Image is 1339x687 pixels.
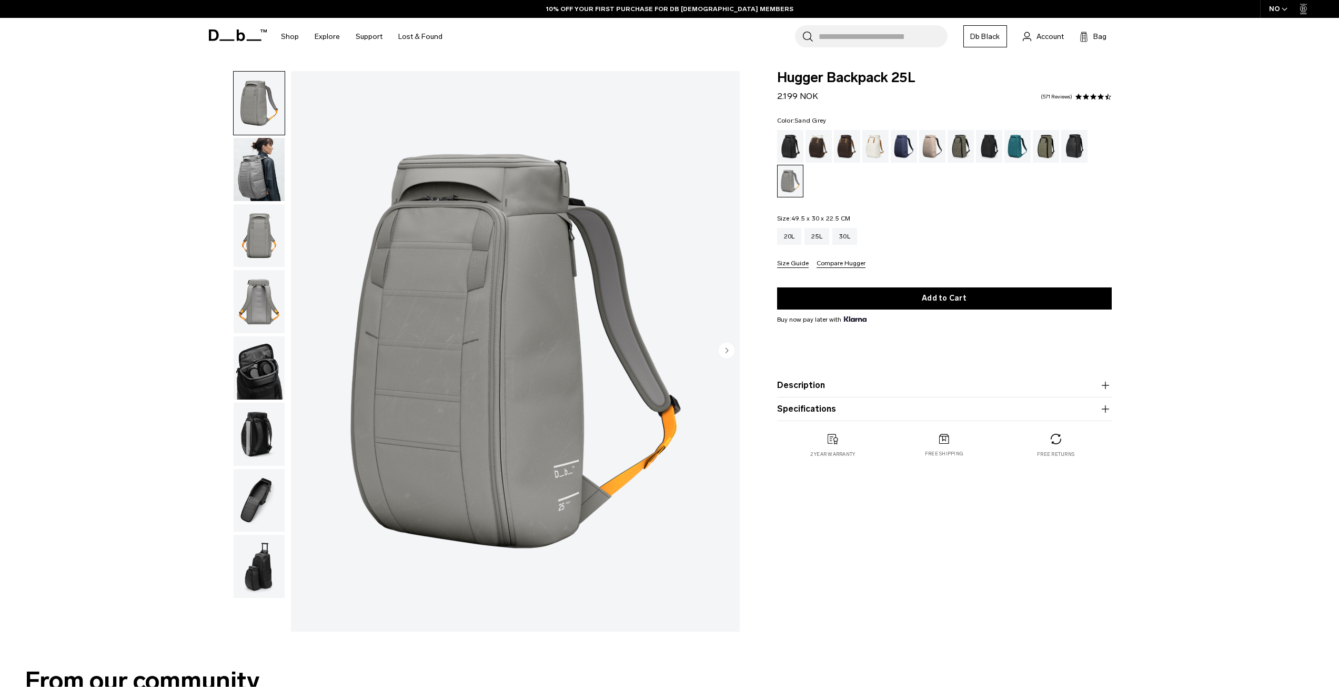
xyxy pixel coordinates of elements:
[777,71,1112,85] span: Hugger Backpack 25L
[777,379,1112,392] button: Description
[281,18,299,55] a: Shop
[234,270,285,333] img: Hugger Backpack 25L Sand Grey
[777,403,1112,415] button: Specifications
[777,91,818,101] span: 2.199 NOK
[234,336,285,400] img: Hugger Backpack 25L Sand Grey
[804,228,829,245] a: 25L
[719,342,734,360] button: Next slide
[234,204,285,267] img: Hugger Backpack 25L Sand Grey
[925,450,963,457] p: Free shipping
[832,228,857,245] a: 30L
[844,316,867,322] img: {"height" => 20, "alt" => "Klarna"}
[315,18,340,55] a: Explore
[810,451,855,458] p: 2 year warranty
[1037,451,1074,458] p: Free returns
[806,130,832,163] a: Cappuccino
[891,130,917,163] a: Blue Hour
[356,18,382,55] a: Support
[398,18,442,55] a: Lost & Found
[948,130,974,163] a: Forest Green
[1093,31,1106,42] span: Bag
[777,315,867,324] span: Buy now pay later with
[777,165,803,197] a: Sand Grey
[791,215,851,222] span: 49.5 x 30 x 22.5 CM
[1080,30,1106,43] button: Bag
[919,130,945,163] a: Fogbow Beige
[1061,130,1088,163] a: Reflective Black
[233,336,285,400] button: Hugger Backpack 25L Sand Grey
[234,138,285,201] img: Hugger Backpack 25L Sand Grey
[777,260,809,268] button: Size Guide
[291,71,740,632] img: Hugger Backpack 25L Sand Grey
[234,72,285,135] img: Hugger Backpack 25L Sand Grey
[777,287,1112,310] button: Add to Cart
[1004,130,1031,163] a: Midnight Teal
[234,535,285,598] img: Hugger Backpack 25L Sand Grey
[233,469,285,533] button: Hugger Backpack 25L Sand Grey
[834,130,860,163] a: Espresso
[976,130,1002,163] a: Charcoal Grey
[233,402,285,466] button: Hugger Backpack 25L Sand Grey
[273,18,450,55] nav: Main Navigation
[1041,94,1072,99] a: 571 reviews
[234,403,285,466] img: Hugger Backpack 25L Sand Grey
[777,215,851,222] legend: Size:
[233,270,285,334] button: Hugger Backpack 25L Sand Grey
[234,469,285,532] img: Hugger Backpack 25L Sand Grey
[233,204,285,268] button: Hugger Backpack 25L Sand Grey
[1023,30,1064,43] a: Account
[233,137,285,202] button: Hugger Backpack 25L Sand Grey
[233,534,285,599] button: Hugger Backpack 25L Sand Grey
[777,117,827,124] legend: Color:
[817,260,865,268] button: Compare Hugger
[546,4,793,14] a: 10% OFF YOUR FIRST PURCHASE FOR DB [DEMOGRAPHIC_DATA] MEMBERS
[777,130,803,163] a: Black Out
[794,117,826,124] span: Sand Grey
[291,71,740,632] li: 1 / 8
[233,71,285,135] button: Hugger Backpack 25L Sand Grey
[1036,31,1064,42] span: Account
[963,25,1007,47] a: Db Black
[862,130,889,163] a: Oatmilk
[1033,130,1059,163] a: Mash Green
[777,228,802,245] a: 20L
